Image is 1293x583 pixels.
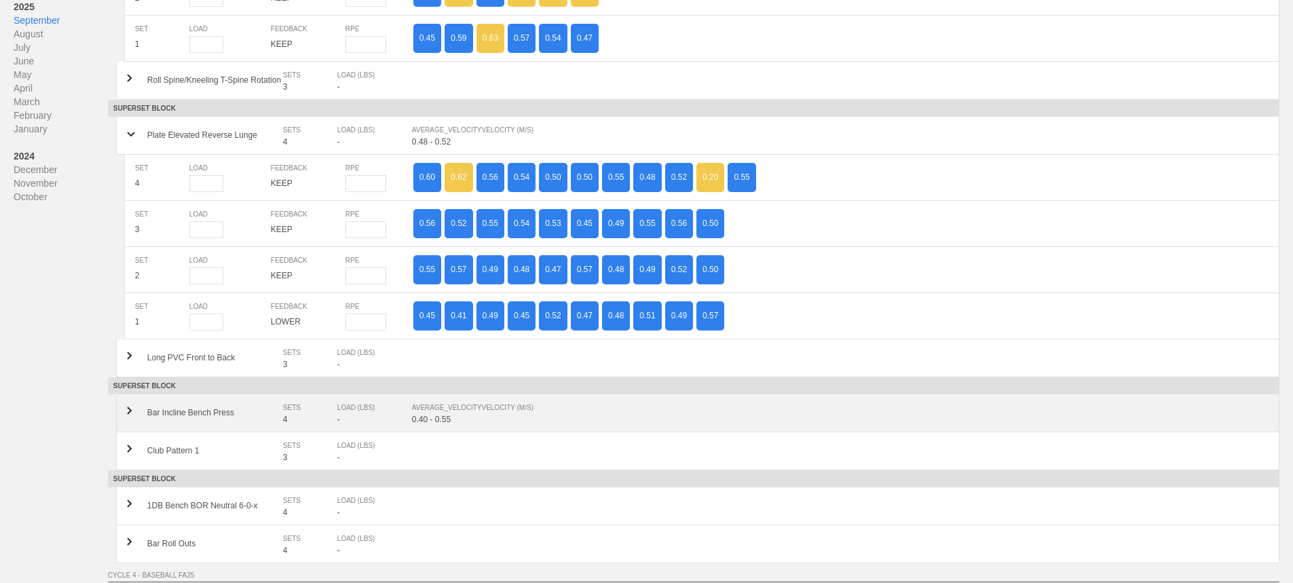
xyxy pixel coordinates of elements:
img: carrot_right.png [127,352,132,360]
div: 4 [283,546,337,555]
div: LOAD [189,300,271,314]
div: 0.63 [476,24,504,53]
div: FEEDBACK [271,22,345,36]
div: RPE [345,300,413,314]
div: 0.50 [539,163,567,192]
div: FEEDBACK [271,162,345,175]
div: RPE [345,208,413,221]
div: LOAD [189,22,271,36]
div: KEEP [271,36,345,53]
div: 0.49 [476,301,504,331]
div: KEEP [271,175,345,192]
div: SET [135,254,189,267]
div: SETS [283,69,324,82]
div: Long PVC Front to Back [147,353,283,362]
div: 0.48 [508,255,536,284]
div: December [14,163,108,176]
div: 0.45 [571,209,599,238]
img: carrot_right.png [127,407,132,415]
div: 0.54 [539,24,567,53]
div: 0.60 [413,163,441,192]
div: January [14,122,108,136]
div: June [14,54,108,68]
div: 0.57 [508,24,536,53]
div: Bar Roll Outs [147,539,283,548]
div: 0.49 [602,209,630,238]
div: LOAD [189,162,271,175]
img: carrot_right.png [127,500,132,508]
div: 1 [135,36,189,53]
div: 0.48 [602,255,630,284]
div: 4 [135,175,189,192]
div: LOAD (LBS) [337,439,398,453]
div: LOAD [189,254,271,267]
div: 0.57 [696,301,724,331]
div: SUPERSET BLOCK [108,377,1279,394]
div: 4 [283,415,337,424]
div: LOAD (LBS) [337,494,398,508]
div: 0.54 [508,163,536,192]
div: September [14,14,108,27]
div: 0.49 [665,301,693,331]
div: 2 [135,267,189,284]
div: 0.45 [508,301,536,331]
div: RPE [345,22,413,36]
div: - [337,82,412,92]
div: 0.45 [413,301,441,331]
div: 0.57 [571,255,599,284]
div: 0.55 [413,255,441,284]
div: 3 [283,82,337,92]
div: 0.20 [696,163,724,192]
div: LOWER [271,314,345,331]
div: 0.47 [539,255,567,284]
div: 0.49 [476,255,504,284]
div: RPE [345,254,413,267]
div: - [337,453,412,462]
div: 0.56 [665,209,693,238]
div: KEEP [271,221,345,238]
img: carrot_right.png [127,538,132,546]
div: AVERAGE_VELOCITY VELOCITY (M/S) [412,401,1255,415]
div: July [14,41,108,54]
div: 0.47 [571,24,599,53]
div: 0.55 [728,163,755,192]
div: 0.50 [696,255,724,284]
div: - [337,415,412,424]
div: 0.52 [539,301,567,331]
div: 0.53 [539,209,567,238]
div: KEEP [271,267,345,284]
iframe: Chat Widget [1225,518,1293,583]
div: 4 [283,137,337,147]
div: SETS [283,401,324,415]
div: February [14,109,108,122]
div: Bar Incline Bench Press [147,408,283,417]
div: SETS [283,124,324,137]
div: FEEDBACK [271,254,345,267]
div: May [14,68,108,81]
div: 0.55 [476,209,504,238]
img: carrot_down.png [127,132,135,137]
div: 0.57 [445,255,472,284]
div: - [337,360,412,369]
div: SETS [283,532,324,546]
div: 3 [135,221,189,238]
div: SETS [283,439,324,453]
img: carrot_right.png [127,445,132,453]
div: SUPERSET BLOCK [108,100,1279,117]
div: 2024 [14,149,108,163]
div: SETS [283,494,324,508]
div: FEEDBACK [271,208,345,221]
div: LOAD (LBS) [337,532,398,546]
div: 0.55 [633,209,661,238]
div: 4 [283,508,337,517]
div: November [14,176,108,190]
div: CYCLE 4 - BASEBALL FA25 [108,571,1279,579]
img: carrot_right.png [127,74,132,82]
div: - [337,137,412,147]
div: SUPERSET BLOCK [108,470,1279,487]
div: AVERAGE_VELOCITY VELOCITY (M/S) [412,124,1255,137]
div: SET [135,300,189,314]
div: - [337,508,412,517]
div: 0.40 - 0.55 [412,415,1269,424]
